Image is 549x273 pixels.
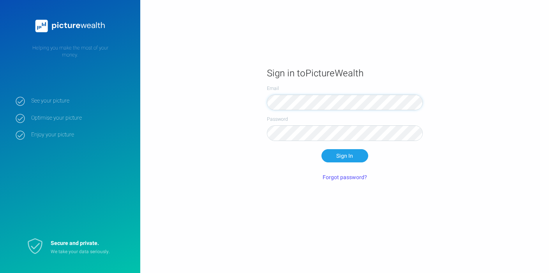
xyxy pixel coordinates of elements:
strong: Secure and private. [51,239,99,247]
img: PictureWealth [31,16,109,37]
strong: See your picture [31,97,129,104]
button: Sign In [321,149,368,162]
p: Helping you make the most of your money. [16,44,125,58]
label: Email [267,85,423,92]
strong: Optimise your picture [31,114,129,122]
p: We take your data seriously. [51,248,121,255]
label: Password [267,116,423,123]
strong: Enjoy your picture [31,131,129,138]
button: Forgot password? [318,171,371,184]
h1: Sign in to PictureWealth [267,67,423,79]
